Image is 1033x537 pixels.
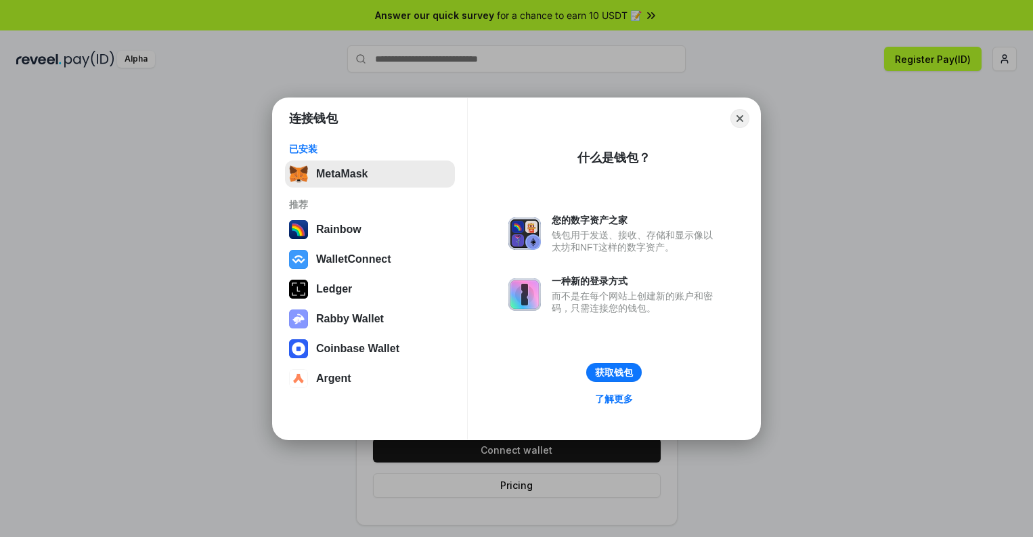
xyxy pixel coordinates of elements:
button: Rainbow [285,216,455,243]
img: svg+xml,%3Csvg%20xmlns%3D%22http%3A%2F%2Fwww.w3.org%2F2000%2Fsvg%22%20fill%3D%22none%22%20viewBox... [508,278,541,311]
h1: 连接钱包 [289,110,338,127]
div: 一种新的登录方式 [552,275,720,287]
button: Argent [285,365,455,392]
button: Ledger [285,276,455,303]
button: WalletConnect [285,246,455,273]
a: 了解更多 [587,390,641,408]
div: WalletConnect [316,253,391,265]
img: svg+xml,%3Csvg%20width%3D%22120%22%20height%3D%22120%22%20viewBox%3D%220%200%20120%20120%22%20fil... [289,220,308,239]
img: svg+xml,%3Csvg%20width%3D%2228%22%20height%3D%2228%22%20viewBox%3D%220%200%2028%2028%22%20fill%3D... [289,339,308,358]
div: 获取钱包 [595,366,633,379]
div: 已安装 [289,143,451,155]
div: 了解更多 [595,393,633,405]
img: svg+xml,%3Csvg%20fill%3D%22none%22%20height%3D%2233%22%20viewBox%3D%220%200%2035%2033%22%20width%... [289,165,308,184]
div: Ledger [316,283,352,295]
div: Rainbow [316,223,361,236]
button: Rabby Wallet [285,305,455,332]
div: MetaMask [316,168,368,180]
button: Coinbase Wallet [285,335,455,362]
img: svg+xml,%3Csvg%20width%3D%2228%22%20height%3D%2228%22%20viewBox%3D%220%200%2028%2028%22%20fill%3D... [289,369,308,388]
img: svg+xml,%3Csvg%20xmlns%3D%22http%3A%2F%2Fwww.w3.org%2F2000%2Fsvg%22%20fill%3D%22none%22%20viewBox... [508,217,541,250]
img: svg+xml,%3Csvg%20width%3D%2228%22%20height%3D%2228%22%20viewBox%3D%220%200%2028%2028%22%20fill%3D... [289,250,308,269]
div: 而不是在每个网站上创建新的账户和密码，只需连接您的钱包。 [552,290,720,314]
img: svg+xml,%3Csvg%20xmlns%3D%22http%3A%2F%2Fwww.w3.org%2F2000%2Fsvg%22%20fill%3D%22none%22%20viewBox... [289,309,308,328]
div: 推荐 [289,198,451,211]
button: Close [730,109,749,128]
div: 什么是钱包？ [577,150,651,166]
div: Coinbase Wallet [316,343,399,355]
div: Argent [316,372,351,385]
div: 钱包用于发送、接收、存储和显示像以太坊和NFT这样的数字资产。 [552,229,720,253]
img: svg+xml,%3Csvg%20xmlns%3D%22http%3A%2F%2Fwww.w3.org%2F2000%2Fsvg%22%20width%3D%2228%22%20height%3... [289,280,308,299]
button: 获取钱包 [586,363,642,382]
div: 您的数字资产之家 [552,214,720,226]
div: Rabby Wallet [316,313,384,325]
button: MetaMask [285,160,455,188]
